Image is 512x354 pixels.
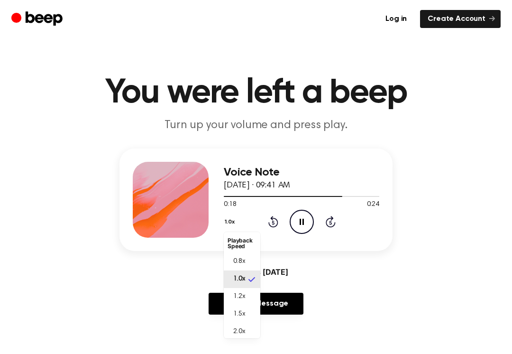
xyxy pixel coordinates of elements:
a: Log in [378,10,414,28]
h3: Voice Note [224,166,379,179]
p: Turn up your volume and press play. [74,118,438,133]
span: 1.5x [233,309,245,319]
li: Playback Speed [224,234,260,253]
ul: 1.0x [224,232,260,338]
span: 1.2x [233,292,245,302]
span: 1.0x [233,274,245,284]
a: Reply to Message [209,293,303,315]
span: 0:18 [224,200,236,210]
a: Beep [11,10,65,28]
span: 0.8x [233,257,245,267]
span: [DATE] · 09:41 AM [224,181,290,190]
span: 2.0x [233,327,245,337]
button: 1.0x [224,214,238,230]
span: 0:24 [367,200,379,210]
h1: You were left a beep [13,76,499,110]
a: Create Account [420,10,501,28]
